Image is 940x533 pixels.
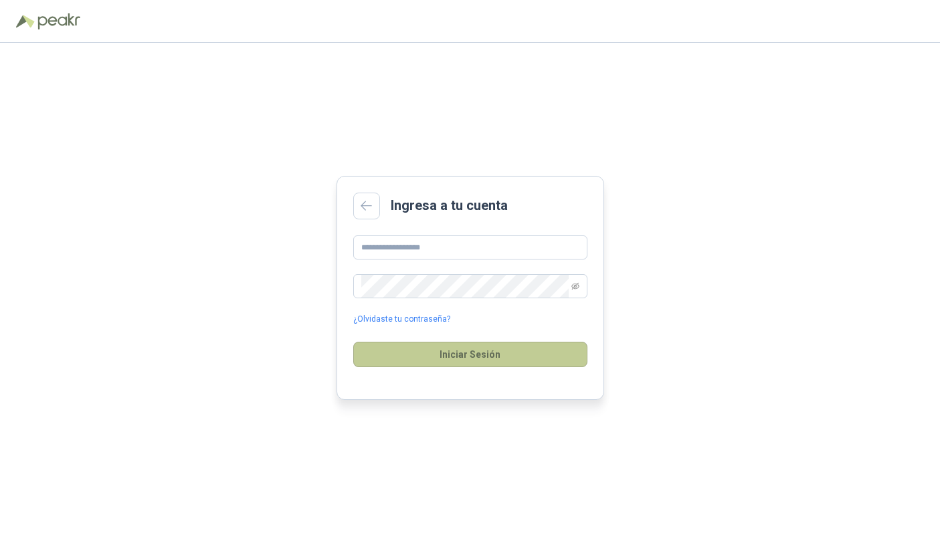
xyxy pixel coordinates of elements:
img: Peakr [37,13,80,29]
h2: Ingresa a tu cuenta [391,195,508,216]
a: ¿Olvidaste tu contraseña? [353,313,450,326]
img: Logo [16,15,35,28]
span: eye-invisible [571,282,579,290]
button: Iniciar Sesión [353,342,587,367]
